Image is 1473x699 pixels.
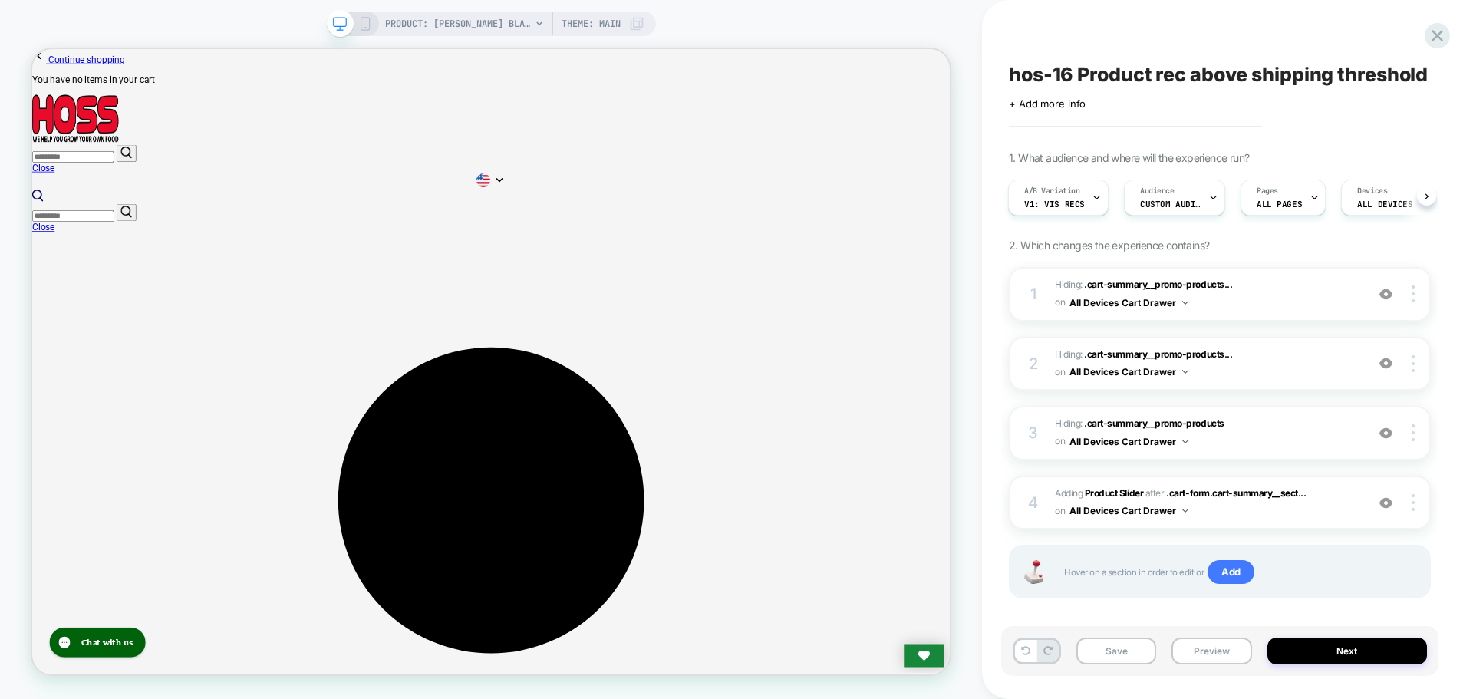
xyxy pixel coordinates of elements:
span: .cart-form.cart-summary__sect... [1166,487,1306,499]
span: .cart-summary__promo-products... [1084,348,1232,360]
span: on [1055,294,1065,311]
span: Hiding : [1055,346,1358,382]
span: 2. Which changes the experience contains? [1009,239,1209,252]
span: Adding [1055,487,1143,499]
span: hos-16 Product rec above shipping threshold [1009,63,1428,86]
span: Pages [1257,186,1278,196]
div: 2 [1026,350,1041,378]
span: A/B Variation [1024,186,1080,196]
button: All Devices Cart Drawer [1069,432,1188,451]
span: Continue shopping [21,7,124,21]
button: All Devices Cart Drawer [1069,362,1188,381]
button: All Devices Cart Drawer [1069,293,1188,312]
span: Devices [1357,186,1387,196]
span: .cart-summary__promo-products [1084,417,1224,429]
span: v1: vis recs [1024,199,1085,209]
img: close [1412,355,1415,372]
span: Hiding : [1055,415,1358,451]
span: on [1055,364,1065,381]
button: Save [1076,638,1156,664]
button: Next [1267,638,1428,664]
span: on [1055,433,1065,450]
b: Product Slider [1085,487,1143,499]
span: + Add more info [1009,97,1086,110]
span: .cart-summary__promo-products... [1084,279,1232,290]
button: Preview [1171,638,1251,664]
img: close [1412,494,1415,511]
img: down arrow [1182,301,1188,305]
span: AFTER [1145,487,1165,499]
span: PRODUCT: [PERSON_NAME] Blaze [PERSON_NAME] [PERSON_NAME] [385,12,531,36]
img: down arrow [1182,509,1188,513]
div: 4 [1026,489,1041,516]
h2: Chat with us [50,18,118,33]
span: Hover on a section in order to edit or [1064,560,1414,585]
img: crossed eye [1379,496,1392,509]
button: All Devices Cart Drawer [1069,501,1188,520]
div: 1 [1026,280,1041,308]
span: Theme: MAIN [562,12,621,36]
img: crossed eye [1379,357,1392,370]
span: on [1055,503,1065,519]
span: Custom Audience [1140,199,1201,209]
img: close [1412,424,1415,441]
button: Submit [112,127,139,150]
button: Gorgias live chat [8,5,136,45]
img: down arrow [1182,440,1188,443]
span: Audience [1140,186,1175,196]
img: down arrow [1182,370,1188,374]
span: ALL PAGES [1257,199,1302,209]
span: Add [1208,560,1254,585]
button: Submit [112,206,139,229]
span: 1. What audience and where will the experience run? [1009,151,1249,164]
img: crossed eye [1379,288,1392,301]
span: ALL DEVICES [1357,199,1412,209]
img: Joystick [1018,560,1049,584]
span: Hiding : [1055,276,1358,312]
img: close [1412,285,1415,302]
div: 3 [1026,419,1041,447]
img: crossed eye [1379,427,1392,440]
